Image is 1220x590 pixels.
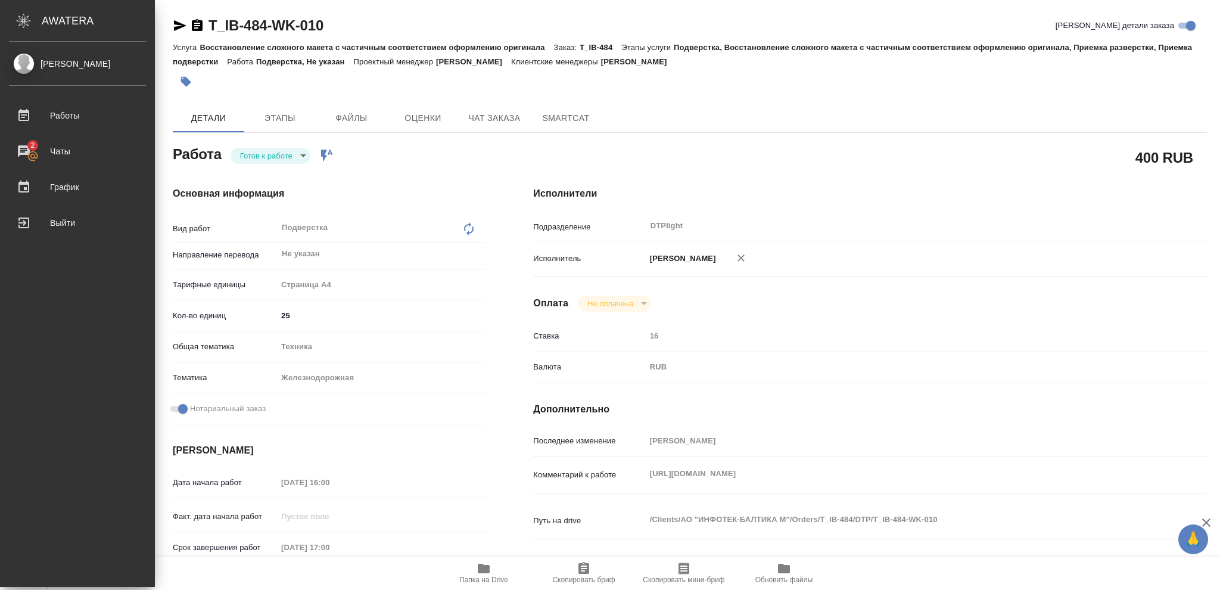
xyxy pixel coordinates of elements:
input: Пустое поле [646,327,1151,344]
p: Услуга [173,43,200,52]
a: График [3,172,152,202]
h4: Основная информация [173,187,485,201]
button: Папка на Drive [434,557,534,590]
h2: Работа [173,142,222,164]
h4: Оплата [533,296,568,310]
span: Чат заказа [466,111,523,126]
span: [PERSON_NAME] детали заказа [1056,20,1174,32]
button: 🙏 [1178,524,1208,554]
p: Кол-во единиц [173,310,277,322]
span: Нотариальный заказ [190,403,266,415]
p: Последнее изменение [533,435,645,447]
p: Тематика [173,372,277,384]
span: 2 [23,139,42,151]
span: Детали [180,111,237,126]
p: Этапы услуги [621,43,674,52]
div: Работы [9,107,146,125]
p: [PERSON_NAME] [601,57,676,66]
button: Скопировать мини-бриф [634,557,734,590]
span: Файлы [323,111,380,126]
textarea: [URL][DOMAIN_NAME] [646,464,1151,484]
p: Исполнитель [533,253,645,265]
p: Заказ: [554,43,580,52]
p: Подверстка, Восстановление сложного макета с частичным соответствием оформлению оригинала, Приемк... [173,43,1192,66]
span: Папка на Drive [459,576,508,584]
p: Тарифные единицы [173,279,277,291]
div: Выйти [9,214,146,232]
p: Валюта [533,361,645,373]
div: Железнодорожная [277,368,485,388]
div: [PERSON_NAME] [9,57,146,70]
input: Пустое поле [277,539,381,556]
button: Добавить тэг [173,69,199,95]
a: Работы [3,101,152,131]
button: Удалить исполнителя [728,245,754,271]
button: Скопировать ссылку [190,18,204,33]
p: [PERSON_NAME] [436,57,511,66]
p: Комментарий к работе [533,469,645,481]
p: Восстановление сложного макета с частичным соответствием оформлению оригинала [200,43,553,52]
p: Ставка [533,330,645,342]
div: Готов к работе [578,296,651,312]
div: AWATERA [42,9,155,33]
h4: Дополнительно [533,402,1207,417]
div: Готов к работе [231,148,310,164]
p: Дата начала работ [173,477,277,489]
p: Проектный менеджер [354,57,436,66]
button: Обновить файлы [734,557,834,590]
h4: Исполнители [533,187,1207,201]
h4: [PERSON_NAME] [173,443,485,458]
span: Скопировать бриф [552,576,615,584]
p: Подразделение [533,221,645,233]
input: Пустое поле [277,508,381,525]
p: Клиентские менеджеры [511,57,601,66]
p: Путь на drive [533,515,645,527]
button: Не оплачена [584,299,637,309]
p: Работа [227,57,256,66]
textarea: /Clients/АО "ИНФОТЕК-БАЛТИКА М"/Orders/T_IB-484/DTP/T_IB-484-WK-010 [646,510,1151,530]
a: Выйти [3,208,152,238]
p: [PERSON_NAME] [646,253,716,265]
input: ✎ Введи что-нибудь [277,307,485,324]
div: Страница А4 [277,275,485,295]
p: T_IB-484 [580,43,621,52]
a: 2Чаты [3,136,152,166]
p: Общая тематика [173,341,277,353]
button: Скопировать бриф [534,557,634,590]
span: Обновить файлы [755,576,813,584]
a: T_IB-484-WK-010 [208,17,323,33]
p: Подверстка, Не указан [256,57,354,66]
h2: 400 RUB [1135,147,1193,167]
p: Вид работ [173,223,277,235]
div: Чаты [9,142,146,160]
span: 🙏 [1183,527,1203,552]
div: Техника [277,337,485,357]
p: Факт. дата начала работ [173,511,277,523]
input: Пустое поле [646,432,1151,449]
div: RUB [646,357,1151,377]
p: Срок завершения работ [173,542,277,554]
span: Оценки [394,111,452,126]
button: Готов к работе [236,151,296,161]
p: Направление перевода [173,249,277,261]
span: SmartCat [537,111,595,126]
div: График [9,178,146,196]
button: Скопировать ссылку для ЯМессенджера [173,18,187,33]
span: Этапы [251,111,309,126]
span: Скопировать мини-бриф [643,576,724,584]
input: Пустое поле [277,474,381,491]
